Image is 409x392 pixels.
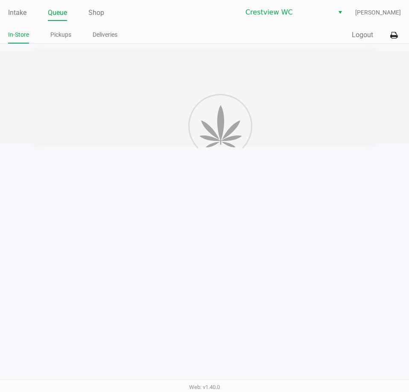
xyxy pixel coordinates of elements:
[8,7,26,19] a: Intake
[334,5,346,20] button: Select
[48,7,67,19] a: Queue
[8,29,29,40] a: In-Store
[245,7,329,18] span: Crestview WC
[50,29,71,40] a: Pickups
[352,30,373,40] button: Logout
[189,384,220,390] span: Web: v1.40.0
[355,8,401,17] span: [PERSON_NAME]
[93,29,117,40] a: Deliveries
[88,7,104,19] a: Shop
